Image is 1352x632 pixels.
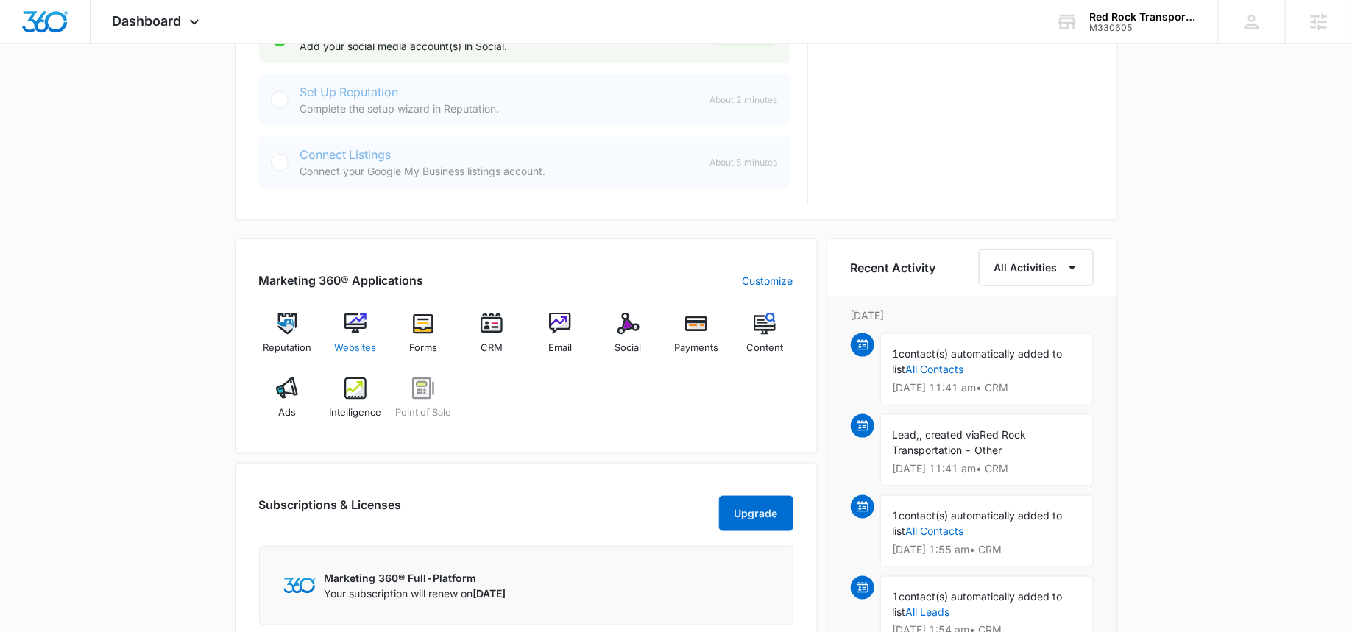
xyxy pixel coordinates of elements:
span: Forms [409,341,437,355]
p: [DATE] 1:55 am • CRM [893,544,1081,555]
p: Marketing 360® Full-Platform [325,570,506,586]
a: All Contacts [906,363,964,375]
span: 1 [893,347,899,360]
span: About 5 minutes [710,156,778,169]
span: Social [615,341,642,355]
a: Forms [395,313,452,366]
div: account id [1089,23,1197,33]
span: Dashboard [113,13,182,29]
span: About 2 minutes [710,93,778,107]
span: Intelligence [329,405,381,420]
h6: Recent Activity [851,259,936,277]
a: Customize [743,273,793,288]
span: contact(s) automatically added to list [893,347,1063,375]
span: Content [746,341,783,355]
span: , created via [920,428,980,441]
p: Your subscription will renew on [325,586,506,601]
span: CRM [481,341,503,355]
p: Complete the setup wizard in Reputation. [300,101,698,116]
span: Lead, [893,428,920,441]
span: Email [548,341,572,355]
p: [DATE] 11:41 am • CRM [893,464,1081,474]
p: [DATE] [851,308,1094,323]
a: CRM [464,313,520,366]
span: contact(s) automatically added to list [893,590,1063,618]
span: [DATE] [473,587,506,600]
a: Intelligence [327,377,383,430]
p: [DATE] 11:41 am • CRM [893,383,1081,393]
span: 1 [893,509,899,522]
a: Social [600,313,656,366]
a: Email [532,313,589,366]
a: Payments [668,313,725,366]
a: Ads [259,377,316,430]
span: Point of Sale [395,405,451,420]
a: Point of Sale [395,377,452,430]
button: Upgrade [719,496,793,531]
span: 1 [893,590,899,603]
div: account name [1089,11,1197,23]
span: Ads [278,405,296,420]
span: Reputation [263,341,311,355]
h2: Subscriptions & Licenses [259,496,402,525]
span: Websites [334,341,376,355]
a: Websites [327,313,383,366]
img: Marketing 360 Logo [283,578,316,593]
a: All Contacts [906,525,964,537]
a: Content [737,313,793,366]
a: All Leads [906,606,950,618]
button: All Activities [979,249,1094,286]
a: Reputation [259,313,316,366]
p: Connect your Google My Business listings account. [300,163,698,179]
p: Add your social media account(s) in Social. [300,38,704,54]
span: contact(s) automatically added to list [893,509,1063,537]
span: Payments [674,341,718,355]
h2: Marketing 360® Applications [259,271,424,289]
